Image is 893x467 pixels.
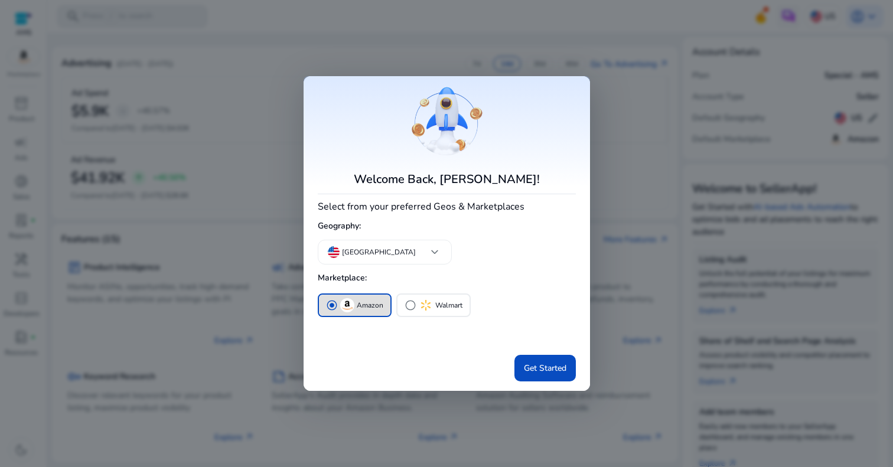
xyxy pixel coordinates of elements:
[318,269,576,288] h5: Marketplace:
[419,298,433,312] img: walmart.svg
[342,247,416,257] p: [GEOGRAPHIC_DATA]
[524,362,566,374] span: Get Started
[340,298,354,312] img: amazon.svg
[405,299,416,311] span: radio_button_unchecked
[514,355,576,381] button: Get Started
[326,299,338,311] span: radio_button_checked
[357,299,383,312] p: Amazon
[328,246,340,258] img: us.svg
[428,245,442,259] span: keyboard_arrow_down
[435,299,462,312] p: Walmart
[318,217,576,236] h5: Geography:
